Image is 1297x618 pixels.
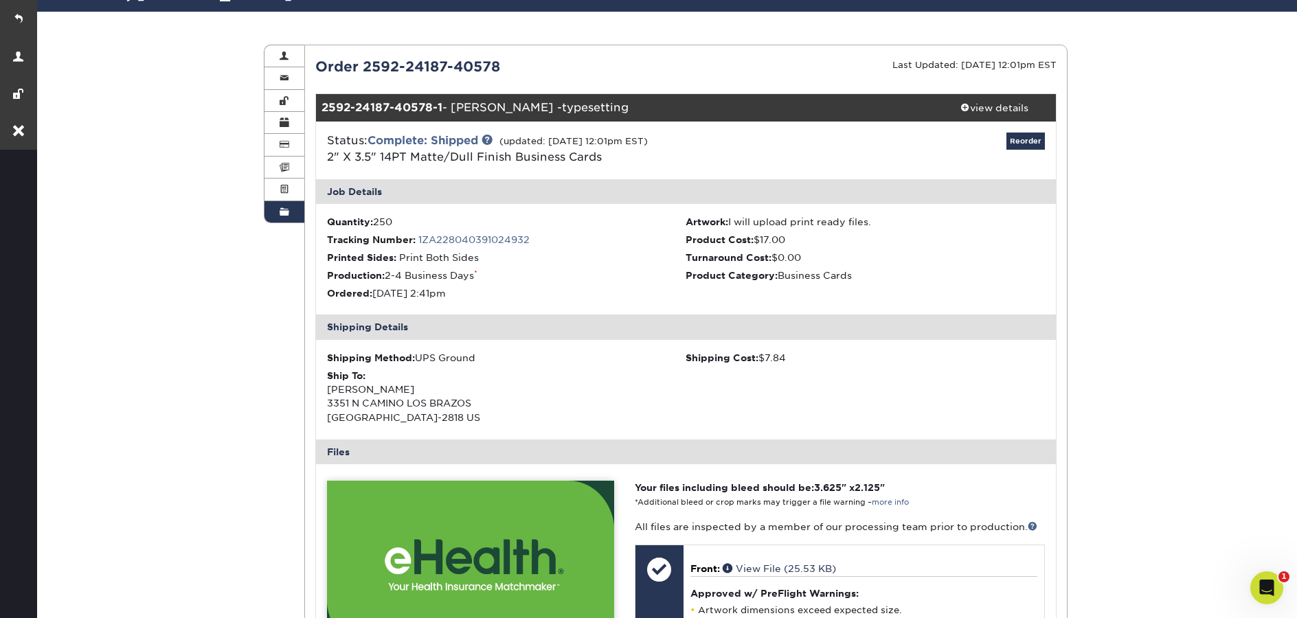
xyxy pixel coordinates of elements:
div: view details [932,101,1056,115]
strong: Artwork: [686,216,728,227]
strong: Shipping Cost: [686,352,758,363]
li: 2-4 Business Days [327,268,686,282]
div: UPS Ground [327,351,686,365]
li: 250 [327,215,686,229]
a: view details [932,94,1056,122]
div: Order 2592-24187-40578 [305,56,686,77]
div: Files [316,439,1057,464]
strong: Turnaround Cost: [686,252,771,263]
li: $0.00 [686,251,1045,264]
strong: Production: [327,270,385,281]
a: more info [872,498,909,507]
li: $17.00 [686,233,1045,247]
div: Status: [317,133,809,165]
a: 1ZA228040391024932 [418,234,530,245]
li: I will upload print ready files. [686,215,1045,229]
span: Front: [690,563,720,574]
strong: Quantity: [327,216,373,227]
p: All files are inspected by a member of our processing team prior to production. [635,520,1045,534]
div: Job Details [316,179,1057,204]
span: 3.625 [814,482,842,493]
strong: Ordered: [327,288,372,299]
strong: Tracking Number: [327,234,416,245]
strong: Ship To: [327,370,365,381]
small: (updated: [DATE] 12:01pm EST) [499,136,648,146]
a: Reorder [1006,133,1045,150]
iframe: Intercom live chat [1250,571,1283,604]
span: 1 [1278,571,1289,582]
strong: Product Cost: [686,234,754,245]
small: *Additional bleed or crop marks may trigger a file warning – [635,498,909,507]
div: - [PERSON_NAME] -typesetting [316,94,933,122]
a: 2" X 3.5" 14PT Matte/Dull Finish Business Cards [327,150,602,163]
small: Last Updated: [DATE] 12:01pm EST [892,60,1057,70]
div: $7.84 [686,351,1045,365]
li: [DATE] 2:41pm [327,286,686,300]
div: [PERSON_NAME] 3351 N CAMINO LOS BRAZOS [GEOGRAPHIC_DATA]-2818 US [327,369,686,425]
h4: Approved w/ PreFlight Warnings: [690,588,1037,599]
li: Business Cards [686,268,1045,282]
strong: 2592-24187-40578-1 [322,101,442,114]
span: 2.125 [855,482,880,493]
div: Shipping Details [316,314,1057,339]
a: Complete: Shipped [368,134,478,147]
span: Print Both Sides [399,252,479,263]
strong: Printed Sides: [327,252,396,263]
strong: Shipping Method: [327,352,415,363]
strong: Your files including bleed should be: " x " [635,482,885,493]
strong: Product Category: [686,270,778,281]
a: View File (25.53 KB) [723,563,836,574]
